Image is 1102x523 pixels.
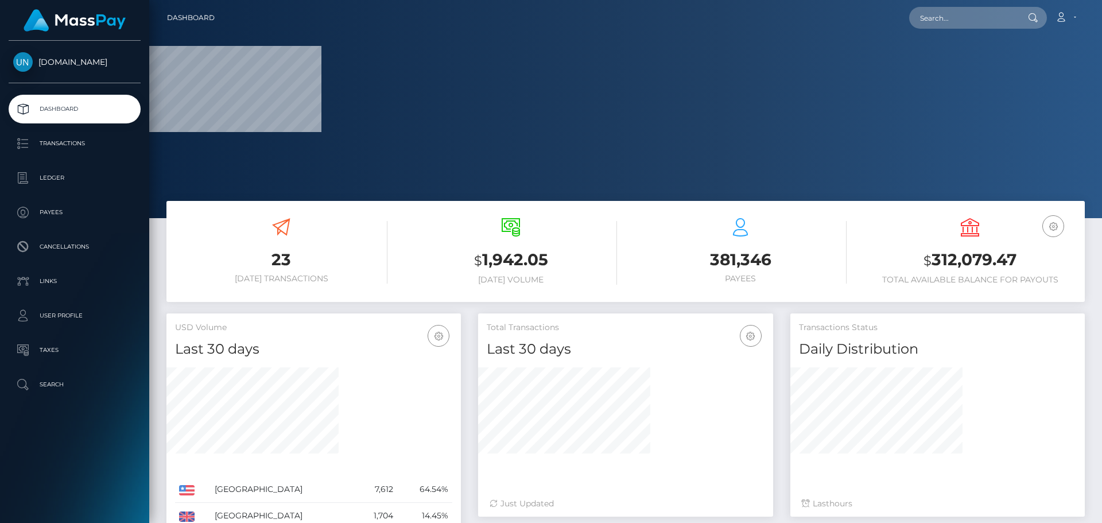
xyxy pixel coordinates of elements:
p: Dashboard [13,100,136,118]
p: Taxes [13,342,136,359]
h6: Payees [634,274,847,284]
a: Search [9,370,141,399]
img: US.png [179,485,195,495]
div: Just Updated [490,498,761,510]
img: Unlockt.me [13,52,33,72]
h5: Total Transactions [487,322,764,334]
a: Dashboard [9,95,141,123]
td: 7,612 [355,476,397,503]
p: Transactions [13,135,136,152]
p: Payees [13,204,136,221]
td: 64.54% [397,476,453,503]
a: Cancellations [9,233,141,261]
a: Dashboard [167,6,215,30]
p: Search [13,376,136,393]
h6: Total Available Balance for Payouts [864,275,1076,285]
h4: Last 30 days [175,339,452,359]
p: Cancellations [13,238,136,255]
h3: 1,942.05 [405,249,617,272]
h5: Transactions Status [799,322,1076,334]
img: MassPay Logo [24,9,126,32]
small: $ [923,253,932,269]
input: Search... [909,7,1017,29]
h4: Last 30 days [487,339,764,359]
a: Taxes [9,336,141,365]
div: Last hours [802,498,1073,510]
a: Links [9,267,141,296]
span: [DOMAIN_NAME] [9,57,141,67]
h4: Daily Distribution [799,339,1076,359]
td: [GEOGRAPHIC_DATA] [211,476,355,503]
h3: 381,346 [634,249,847,271]
h3: 312,079.47 [864,249,1076,272]
a: Transactions [9,129,141,158]
h5: USD Volume [175,322,452,334]
p: Ledger [13,169,136,187]
h6: [DATE] Volume [405,275,617,285]
h3: 23 [175,249,387,271]
a: Payees [9,198,141,227]
p: User Profile [13,307,136,324]
small: $ [474,253,482,269]
a: Ledger [9,164,141,192]
h6: [DATE] Transactions [175,274,387,284]
img: GB.png [179,512,195,522]
a: User Profile [9,301,141,330]
p: Links [13,273,136,290]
